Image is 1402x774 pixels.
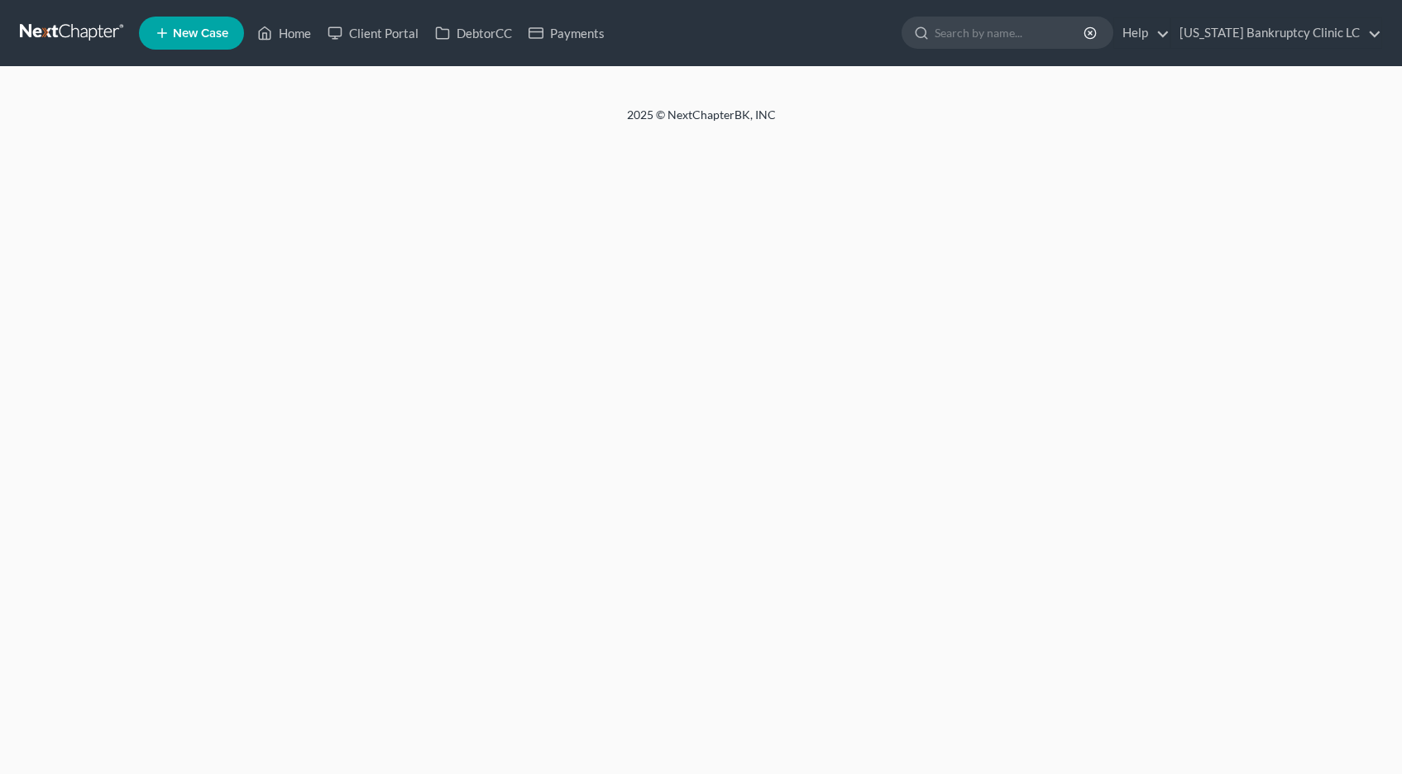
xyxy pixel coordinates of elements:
a: Payments [520,18,613,48]
a: Help [1114,18,1170,48]
a: [US_STATE] Bankruptcy Clinic LC [1171,18,1381,48]
div: 2025 © NextChapterBK, INC [230,107,1173,136]
a: Client Portal [319,18,427,48]
a: DebtorCC [427,18,520,48]
span: New Case [173,27,228,40]
a: Home [249,18,319,48]
input: Search by name... [935,17,1086,48]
